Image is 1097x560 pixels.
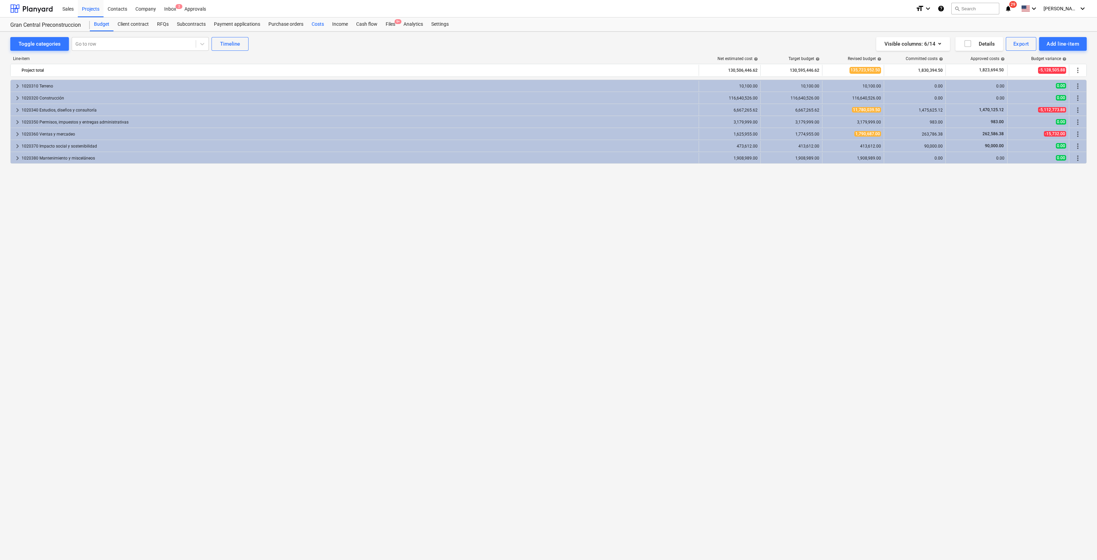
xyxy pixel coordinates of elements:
[999,57,1005,61] span: help
[395,19,401,24] span: 9+
[328,17,352,31] a: Income
[1044,131,1066,137] span: -15,732.00
[264,17,308,31] a: Purchase orders
[1074,130,1082,138] span: More actions
[173,17,210,31] a: Subcontracts
[1063,527,1097,560] iframe: Chat Widget
[1031,56,1066,61] div: Budget variance
[763,120,819,125] div: 3,179,999.00
[825,156,881,161] div: 1,908,989.00
[382,17,399,31] div: Files
[906,56,943,61] div: Committed costs
[1056,155,1066,161] span: 0.00
[22,81,696,92] div: 1020310 Terreno
[10,37,69,51] button: Toggle categories
[1044,6,1078,11] span: [PERSON_NAME]
[22,117,696,128] div: 1020350 Permisos, impuestos y entregas administrativas
[848,56,881,61] div: Revised budget
[13,82,22,90] span: keyboard_arrow_right
[176,4,182,9] span: 2
[13,94,22,102] span: keyboard_arrow_right
[1074,82,1082,90] span: More actions
[1038,67,1066,73] span: -5,128,505.88
[876,57,881,61] span: help
[887,65,943,76] div: 1,830,394.50
[978,107,1004,112] span: 1,470,125.12
[1078,4,1087,13] i: keyboard_arrow_down
[702,132,758,137] div: 1,625,955.00
[10,56,699,61] div: Line-item
[1056,95,1066,101] span: 0.00
[1013,39,1029,48] div: Export
[984,143,1004,148] span: 90,000.00
[1038,107,1066,113] span: -5,112,773.88
[1005,4,1012,13] i: notifications
[13,106,22,114] span: keyboard_arrow_right
[220,39,240,48] div: Timeline
[22,129,696,140] div: 1020360 Ventas y mercadeo
[1006,37,1037,51] button: Export
[22,93,696,104] div: 1020320 Construcción
[13,142,22,150] span: keyboard_arrow_right
[113,17,153,31] a: Client contract
[990,119,1004,124] span: 983.00
[982,131,1004,136] span: 262,586.38
[916,4,924,13] i: format_size
[971,56,1005,61] div: Approved costs
[887,108,943,113] div: 1,475,625.12
[10,22,82,29] div: Gran Central Preconstruccion
[399,17,427,31] a: Analytics
[1009,1,1017,8] span: 29
[955,37,1003,51] button: Details
[1074,154,1082,162] span: More actions
[763,108,819,113] div: 6,667,265.62
[964,39,995,48] div: Details
[763,84,819,89] div: 10,100.00
[1074,118,1082,126] span: More actions
[763,96,819,101] div: 116,640,526.00
[825,120,881,125] div: 3,179,999.00
[763,132,819,137] div: 1,774,955.00
[1056,143,1066,149] span: 0.00
[1074,66,1082,74] span: More actions
[814,57,820,61] span: help
[153,17,173,31] a: RFQs
[308,17,328,31] a: Costs
[702,156,758,161] div: 1,908,989.00
[849,67,881,73] span: 135,723,952.50
[951,3,999,14] button: Search
[702,108,758,113] div: 6,667,265.62
[13,118,22,126] span: keyboard_arrow_right
[949,96,1004,101] div: 0.00
[887,84,943,89] div: 0.00
[13,154,22,162] span: keyboard_arrow_right
[22,141,696,152] div: 1020370 Impacto social y sostenibilidad
[13,130,22,138] span: keyboard_arrow_right
[90,17,113,31] a: Budget
[352,17,382,31] a: Cash flow
[876,37,950,51] button: Visible columns:6/14
[1063,527,1097,560] div: Widget de chat
[210,17,264,31] a: Payment applications
[938,57,943,61] span: help
[887,120,943,125] div: 983.00
[887,144,943,149] div: 90,000.00
[752,57,758,61] span: help
[22,105,696,116] div: 1020340 Estudios, diseños y consultoría
[763,156,819,161] div: 1,908,989.00
[22,65,696,76] div: Project total
[854,131,881,137] span: 1,790,687.00
[852,107,881,113] span: 11,780,039.50
[382,17,399,31] a: Files9+
[427,17,453,31] a: Settings
[1047,39,1079,48] div: Add line-item
[887,132,943,137] div: 263,786.38
[702,84,758,89] div: 10,100.00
